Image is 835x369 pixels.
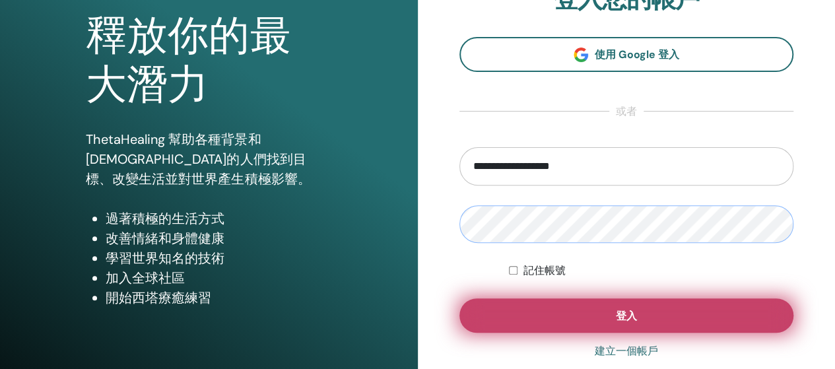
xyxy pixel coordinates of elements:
[616,309,637,323] font: 登入
[86,13,290,108] font: 釋放你的最大潛力
[509,263,793,279] div: 無限期地保持我的身份驗證狀態或直到我手動註銷
[106,210,224,227] font: 過著積極的生活方式
[106,269,185,286] font: 加入全球社區
[106,250,224,267] font: 學習世界知名的技術
[106,230,224,247] font: 改善情緒和身體健康
[459,298,794,333] button: 登入
[86,131,310,187] font: ThetaHealing 幫助各種背景和[DEMOGRAPHIC_DATA]的人們找到目標、改變生活並對世界產生積極影響。
[459,37,794,72] a: 使用 Google 登入
[523,264,565,277] font: 記住帳號
[595,48,679,61] font: 使用 Google 登入
[616,104,637,118] font: 或者
[595,343,658,359] a: 建立一個帳戶
[106,289,211,306] font: 開始西塔療癒練習
[595,345,658,357] font: 建立一個帳戶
